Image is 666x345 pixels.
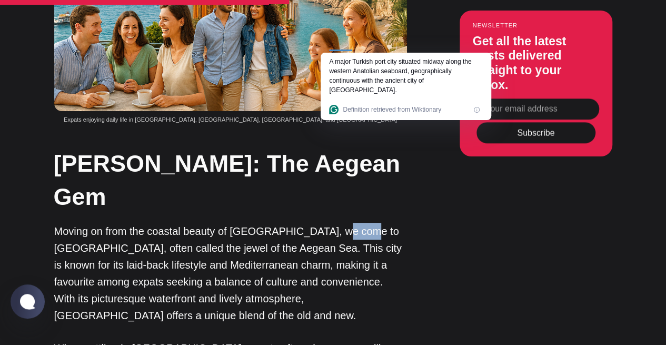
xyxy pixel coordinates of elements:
[54,223,407,324] p: Moving on from the coastal beauty of [GEOGRAPHIC_DATA], we come to [GEOGRAPHIC_DATA], often calle...
[473,22,599,28] small: Newsletter
[64,116,397,123] span: Expats enjoying daily life in [GEOGRAPHIC_DATA], [GEOGRAPHIC_DATA], [GEOGRAPHIC_DATA], and [GEOGR...
[476,122,595,143] button: Subscribe
[473,98,599,120] input: Your email address
[54,150,400,210] strong: [PERSON_NAME]: The Aegean Gem
[473,34,599,92] h3: Get all the latest posts delivered straight to your inbox.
